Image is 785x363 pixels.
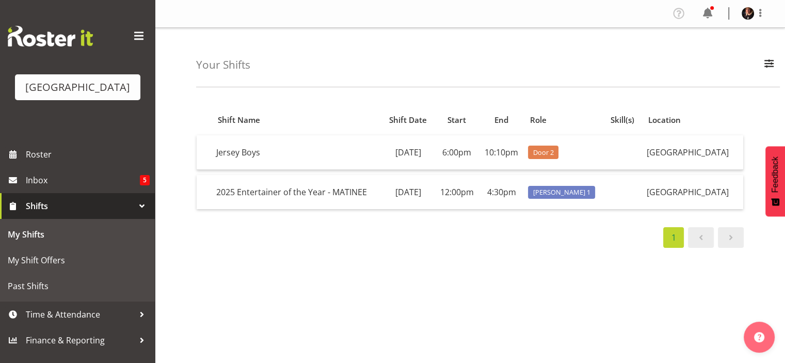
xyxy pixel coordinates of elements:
span: Door 2 [533,148,554,157]
span: My Shifts [8,227,147,242]
a: Past Shifts [3,273,152,299]
td: [GEOGRAPHIC_DATA] [643,135,743,170]
span: 5 [140,175,150,185]
a: My Shifts [3,222,152,247]
td: 4:30pm [479,175,524,209]
span: Skill(s) [610,114,634,126]
span: Shifts [26,198,134,214]
td: [DATE] [382,135,435,170]
span: End [494,114,508,126]
td: 12:00pm [435,175,479,209]
span: Feedback [771,156,780,193]
span: [PERSON_NAME] 1 [533,187,590,197]
td: Jersey Boys [212,135,382,170]
span: My Shift Offers [8,252,147,268]
td: 6:00pm [435,135,479,170]
td: [GEOGRAPHIC_DATA] [643,175,743,209]
img: Rosterit website logo [8,26,93,46]
span: Role [530,114,546,126]
button: Feedback - Show survey [765,146,785,216]
span: Start [447,114,466,126]
button: Filter Employees [758,54,780,76]
span: Roster [26,147,150,162]
td: 2025 Entertainer of the Year - MATINEE [212,175,382,209]
img: michelle-englehardt77a61dd232cbae36c93d4705c8cf7ee3.png [742,7,754,20]
span: Inbox [26,172,140,188]
span: Past Shifts [8,278,147,294]
a: My Shift Offers [3,247,152,273]
span: Shift Name [218,114,260,126]
img: help-xxl-2.png [754,332,764,342]
td: 10:10pm [479,135,524,170]
span: Finance & Reporting [26,333,134,348]
span: Time & Attendance [26,307,134,322]
td: [DATE] [382,175,435,209]
h4: Your Shifts [196,59,250,71]
div: [GEOGRAPHIC_DATA] [25,80,130,95]
span: Shift Date [389,114,427,126]
span: Location [648,114,681,126]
